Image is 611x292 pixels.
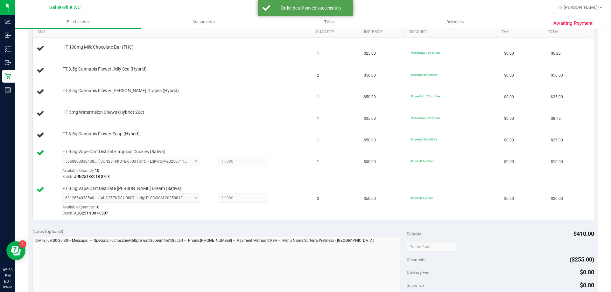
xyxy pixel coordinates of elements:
span: 75chocchew: 75% off line [411,116,440,119]
span: $25.00 [551,137,563,143]
span: $6.25 [551,51,561,57]
a: Purchases [15,15,141,29]
span: Tills [267,19,392,25]
a: Tax [502,30,540,35]
span: 50premall: 50% off line [411,73,437,76]
span: 30premfire1: 30% off line [411,95,440,98]
iframe: Resource center [6,241,25,260]
iframe: Resource center unread badge [19,240,26,248]
span: 1 [317,137,319,143]
span: Subtotal [407,231,422,236]
span: 10 [95,168,99,173]
span: $50.00 [364,94,376,100]
span: $0.00 [504,51,514,57]
inline-svg: Inbound [5,32,11,38]
span: FT 3.5g Cannabis Flower Zoap (Hybrid) [62,131,140,137]
span: 50premall: 50% off line [411,138,437,141]
a: Quantity [316,30,355,35]
span: 2 [317,72,319,78]
span: 1 [317,159,319,165]
span: $410.00 [573,230,594,237]
inline-svg: Retail [5,73,11,79]
span: $35.00 [551,94,563,100]
span: AUG25TND01-0807 [74,211,108,215]
inline-svg: Reports [5,87,11,93]
span: Hi, [PERSON_NAME]! [558,5,599,10]
span: $50.00 [364,72,376,78]
span: $20.00 [551,196,563,202]
a: SKU [38,30,308,35]
input: Promo Code [407,242,456,252]
span: HT 5mg Watermelon Chews (Hybrid) 20ct [62,109,144,115]
div: Available Quantity: [62,166,206,179]
span: $0.00 [504,72,514,78]
p: 09/22 [3,284,12,289]
span: $50.00 [551,72,563,78]
span: $35.00 [364,116,376,122]
inline-svg: Analytics [5,18,11,25]
span: 1 [317,94,319,100]
span: Batch: [62,174,73,179]
span: $10.00 [551,159,563,165]
span: Notes (optional) [32,229,63,234]
span: 75chocchew: 75% off line [411,51,440,54]
span: $25.00 [364,51,376,57]
span: $50.00 [364,159,376,165]
span: 80cart: 80% off line [411,196,433,200]
span: Gainesville WC [49,5,81,10]
span: Deliveries [438,19,473,25]
a: Unit Price [362,30,401,35]
a: Tills [267,15,392,29]
inline-svg: Inventory [5,46,11,52]
span: Delivery Fee [407,270,429,275]
span: 10 [95,205,99,209]
span: $0.00 [580,269,594,275]
span: $0.00 [504,196,514,202]
span: $50.00 [364,196,376,202]
span: Discounts [407,254,425,265]
inline-svg: Outbound [5,59,11,66]
a: Deliveries [392,15,518,29]
span: Sales Tax [407,283,425,288]
span: $8.75 [551,116,561,122]
span: ($255.00) [570,256,594,263]
a: Discount [409,30,494,35]
span: $0.00 [580,282,594,289]
a: Customers [141,15,267,29]
div: Available Quantity: [62,203,206,215]
div: Order detail saved successfully [274,5,348,11]
span: $50.00 [364,137,376,143]
span: HT 100mg Milk Chocolate Bar (THC) [62,44,134,50]
span: Purchases [15,19,141,25]
span: FT 3.5g Cannabis Flower [PERSON_NAME] Grapes (Hybrid) [62,88,179,94]
span: 1 [317,116,319,122]
span: FT 3.5g Cannabis Flower Jelly Sea (Hybrid) [62,66,147,72]
span: Customers [141,19,266,25]
span: JUN25TRK01B-0703 [74,174,110,179]
span: $0.00 [504,94,514,100]
span: $0.00 [504,159,514,165]
span: $0.00 [504,116,514,122]
span: $0.00 [504,137,514,143]
span: Batch: [62,211,73,215]
span: 1 [317,51,319,57]
span: 2 [317,196,319,202]
p: 05:53 PM EDT [3,267,12,284]
span: 80cart: 80% off line [411,160,433,163]
span: FT 0.5g Vape Cart Distillate Tropical Cookies (Sativa) [62,149,165,155]
span: FT 0.5g Vape Cart Distillate [PERSON_NAME] Dream (Sativa) [62,186,181,192]
span: Awaiting Payment [553,20,593,27]
a: Total [548,30,586,35]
